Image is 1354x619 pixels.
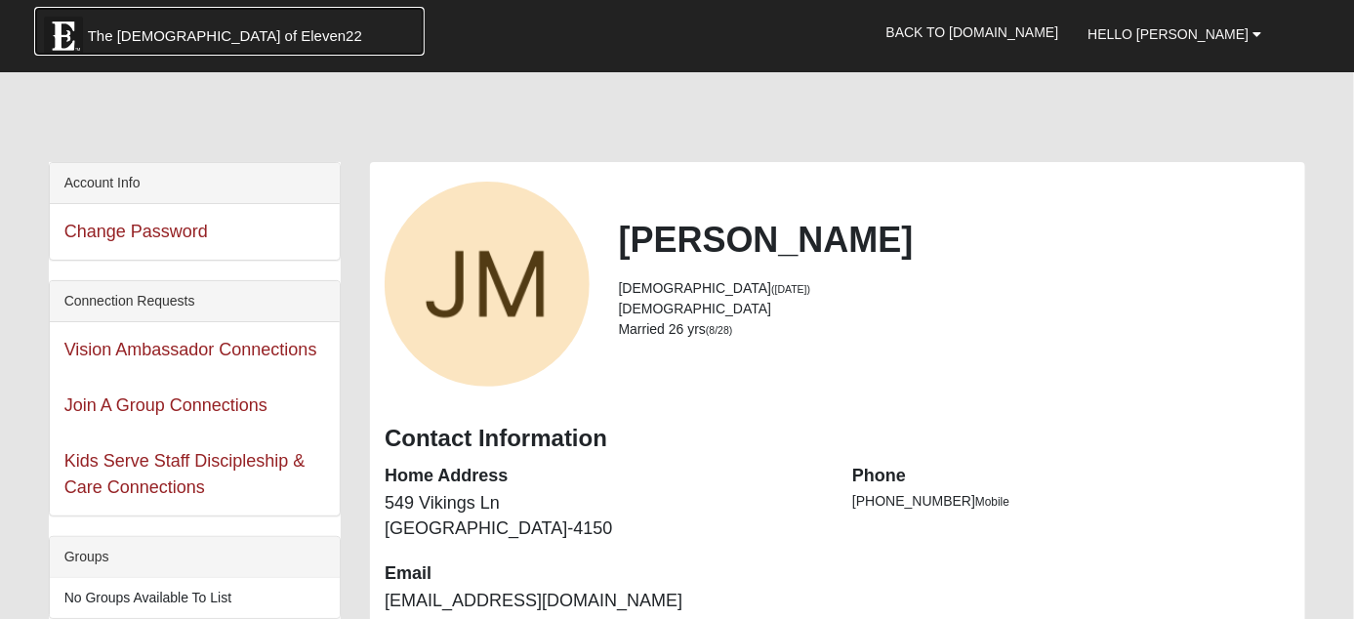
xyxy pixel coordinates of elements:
a: Hello [PERSON_NAME] [1073,10,1276,59]
li: [PHONE_NUMBER] [852,491,1291,512]
span: Hello [PERSON_NAME] [1087,26,1249,42]
span: The [DEMOGRAPHIC_DATA] of Eleven22 [88,26,362,46]
a: Kids Serve Staff Discipleship & Care Connections [64,451,306,497]
div: Account Info [50,163,340,204]
li: Married 26 yrs [619,319,1292,340]
a: Change Password [64,222,208,241]
small: (8/28) [706,324,732,336]
a: View Fullsize Photo [385,182,590,387]
a: Join A Group Connections [64,395,267,415]
li: No Groups Available To List [50,578,340,618]
div: Connection Requests [50,281,340,322]
dd: 549 Vikings Ln [GEOGRAPHIC_DATA]-4150 [385,491,823,541]
a: Back to [DOMAIN_NAME] [872,8,1074,57]
div: Groups [50,537,340,578]
dd: [EMAIL_ADDRESS][DOMAIN_NAME] [385,589,823,614]
h3: Contact Information [385,425,1291,453]
li: [DEMOGRAPHIC_DATA] [619,278,1292,299]
img: Eleven22 logo [44,17,83,56]
h2: [PERSON_NAME] [619,219,1292,261]
a: Vision Ambassador Connections [64,340,317,359]
small: ([DATE]) [771,283,810,295]
dt: Phone [852,464,1291,489]
dt: Email [385,561,823,587]
li: [DEMOGRAPHIC_DATA] [619,299,1292,319]
a: The [DEMOGRAPHIC_DATA] of Eleven22 [34,7,425,56]
dt: Home Address [385,464,823,489]
span: Mobile [975,495,1009,509]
